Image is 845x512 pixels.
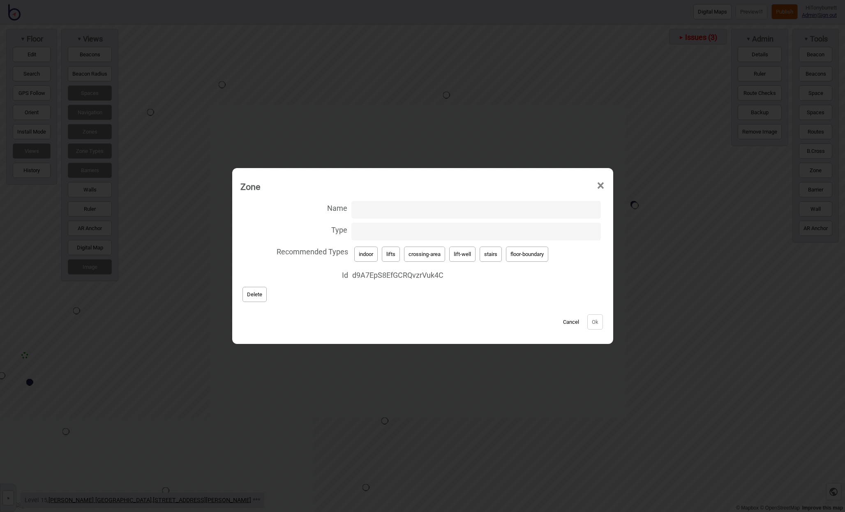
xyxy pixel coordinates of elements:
span: d9A7EpS8EfGCRQvzrVuk4C [352,268,601,283]
button: indoor [354,247,378,262]
span: Recommended Types [240,242,348,259]
button: Cancel [559,314,583,330]
input: Type [351,223,601,240]
button: lifts [382,247,400,262]
button: Ok [587,314,603,330]
span: Id [240,266,348,283]
button: Delete [242,287,267,302]
span: × [596,172,605,199]
input: Name [351,201,601,219]
button: crossing-area [404,247,445,262]
button: floor-boundary [506,247,548,262]
button: stairs [480,247,502,262]
span: Type [240,221,347,238]
span: Name [240,199,347,216]
div: Zone [240,178,260,196]
button: lift-well [449,247,476,262]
